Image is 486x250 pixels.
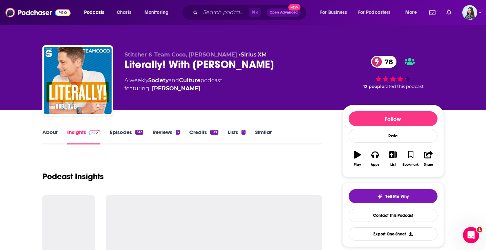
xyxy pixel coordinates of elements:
button: open menu [315,7,355,18]
div: Search podcasts, credits, & more... [188,5,313,20]
span: Logged in as brookefortierpr [462,5,477,20]
img: tell me why sparkle [377,194,383,199]
span: For Podcasters [358,8,391,17]
iframe: Intercom live chat [463,227,479,243]
button: Play [349,146,366,171]
button: open menu [401,7,425,18]
img: User Profile [462,5,477,20]
a: Contact This Podcast [349,209,438,222]
button: Share [420,146,437,171]
button: open menu [79,7,113,18]
button: Bookmark [402,146,420,171]
img: Podchaser Pro [89,130,101,135]
button: Show profile menu [462,5,477,20]
a: Credits198 [189,129,218,144]
span: featuring [124,85,222,93]
span: Podcasts [84,8,104,17]
input: Search podcasts, credits, & more... [200,7,249,18]
div: Share [424,163,433,167]
span: ⌘ K [249,8,261,17]
button: Follow [349,111,438,126]
button: List [384,146,402,171]
span: 1 [477,227,482,232]
div: 6 [176,130,180,135]
div: List [390,163,396,167]
button: Export One-Sheet [349,227,438,241]
span: Monitoring [144,8,169,17]
span: Open Advanced [270,11,298,14]
a: Reviews6 [153,129,180,144]
div: Bookmark [403,163,419,167]
div: Play [354,163,361,167]
a: Show notifications dropdown [427,7,438,18]
button: tell me why sparkleTell Me Why [349,189,438,203]
div: 312 [135,130,143,135]
div: 5 [241,130,246,135]
div: Apps [371,163,380,167]
div: Rate [349,129,438,143]
div: [PERSON_NAME] [152,85,200,93]
a: Episodes312 [110,129,143,144]
span: rated this podcast [384,84,424,89]
a: 78 [371,56,396,68]
a: Sirius XM [241,51,267,58]
a: About [42,129,58,144]
div: 198 [210,130,218,135]
span: Stitcher & Team Coco, [PERSON_NAME] [124,51,237,58]
span: 78 [378,56,396,68]
span: More [405,8,417,17]
a: Charts [112,7,135,18]
span: For Business [320,8,347,17]
img: Literally! With Rob Lowe [44,47,112,114]
h1: Podcast Insights [42,172,104,182]
button: Open AdvancedNew [267,8,301,17]
button: Apps [366,146,384,171]
a: Show notifications dropdown [444,7,454,18]
a: Lists5 [228,129,246,144]
span: • [239,51,267,58]
a: Similar [255,129,272,144]
button: open menu [140,7,177,18]
a: InsightsPodchaser Pro [67,129,101,144]
span: New [288,4,300,10]
img: Podchaser - Follow, Share and Rate Podcasts [5,6,71,19]
span: Charts [117,8,131,17]
button: open menu [354,7,401,18]
div: 78 12 peoplerated this podcast [342,51,444,93]
div: A weekly podcast [124,76,222,93]
a: Culture [179,77,200,84]
span: and [169,77,179,84]
span: Tell Me Why [385,194,409,199]
span: 12 people [363,84,384,89]
a: Society [148,77,169,84]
